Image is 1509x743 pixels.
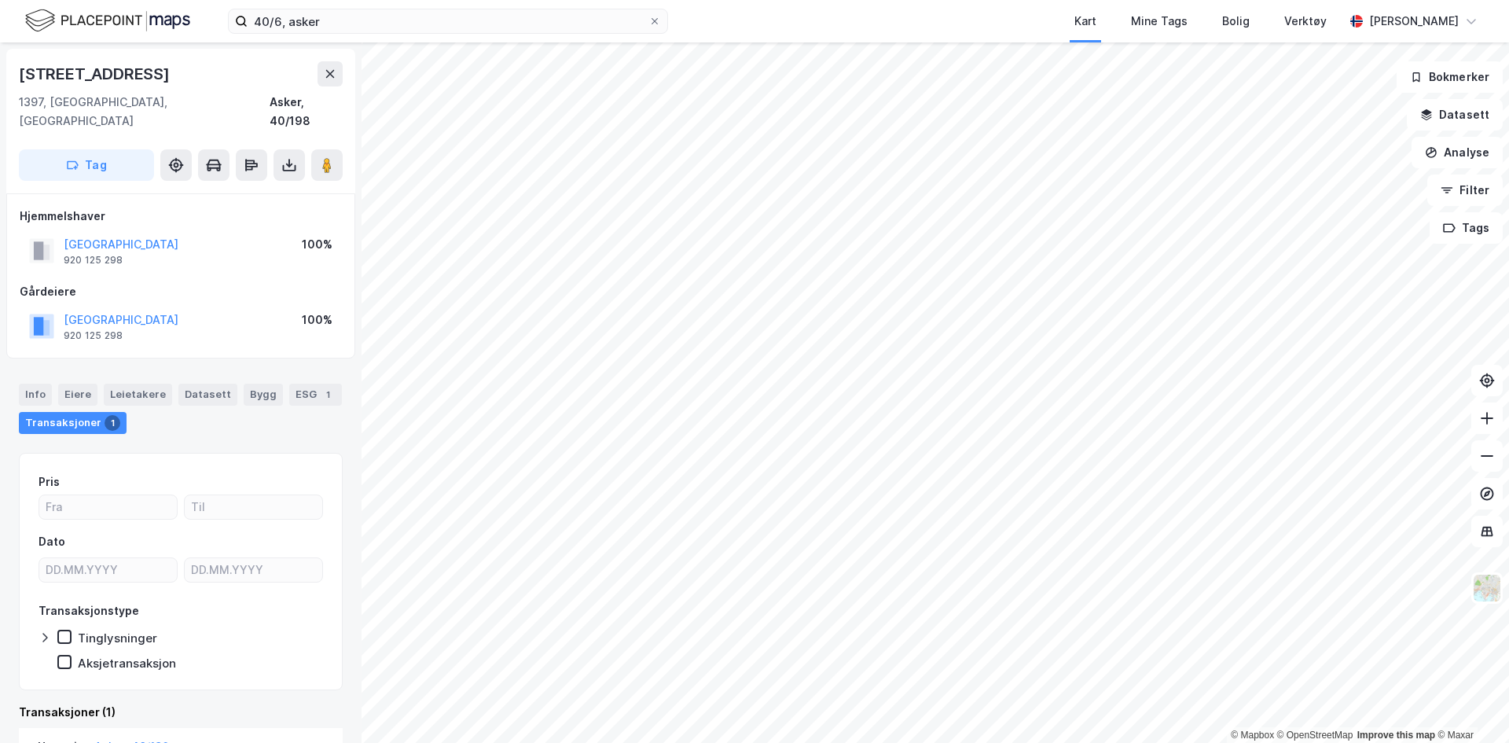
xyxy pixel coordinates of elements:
button: Datasett [1407,99,1503,131]
div: Kart [1074,12,1096,31]
div: Leietakere [104,384,172,406]
div: Pris [39,473,60,491]
div: Transaksjoner [19,412,127,434]
div: 920 125 298 [64,329,123,342]
div: Bygg [244,384,283,406]
div: Aksjetransaksjon [78,656,176,671]
a: Improve this map [1357,730,1435,741]
a: OpenStreetMap [1277,730,1353,741]
div: 100% [302,311,332,329]
div: Eiere [58,384,97,406]
div: 920 125 298 [64,254,123,267]
input: Søk på adresse, matrikkel, gårdeiere, leietakere eller personer [248,9,648,33]
input: DD.MM.YYYY [185,558,322,582]
div: Transaksjonstype [39,601,139,620]
button: Filter [1427,175,1503,206]
div: [STREET_ADDRESS] [19,61,173,86]
div: 1397, [GEOGRAPHIC_DATA], [GEOGRAPHIC_DATA] [19,93,270,131]
div: Bolig [1222,12,1250,31]
div: Gårdeiere [20,282,342,301]
div: 1 [320,387,336,403]
button: Bokmerker [1397,61,1503,93]
div: Datasett [178,384,237,406]
img: Z [1472,573,1502,603]
div: [PERSON_NAME] [1369,12,1459,31]
div: Asker, 40/198 [270,93,343,131]
button: Analyse [1412,137,1503,168]
div: Verktøy [1284,12,1327,31]
div: Info [19,384,52,406]
div: Dato [39,532,65,551]
div: 100% [302,235,332,254]
img: logo.f888ab2527a4732fd821a326f86c7f29.svg [25,7,190,35]
button: Tags [1430,212,1503,244]
div: Transaksjoner (1) [19,703,343,722]
button: Tag [19,149,154,181]
div: Mine Tags [1131,12,1188,31]
input: Til [185,495,322,519]
div: Hjemmelshaver [20,207,342,226]
div: Kontrollprogram for chat [1430,668,1509,743]
input: DD.MM.YYYY [39,558,177,582]
div: 1 [105,415,120,431]
div: ESG [289,384,342,406]
input: Fra [39,495,177,519]
div: Tinglysninger [78,631,157,646]
iframe: Chat Widget [1430,668,1509,743]
a: Mapbox [1231,730,1274,741]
